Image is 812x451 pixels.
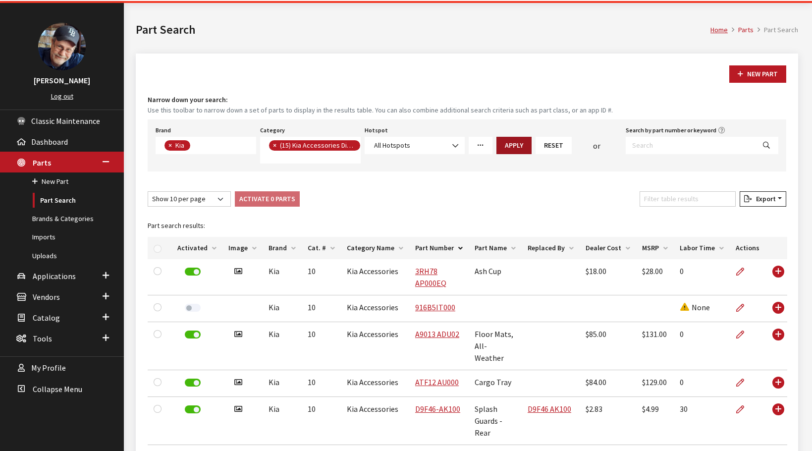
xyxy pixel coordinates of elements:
[263,370,302,397] td: Kia
[263,237,302,259] th: Brand: activate to sort column ascending
[148,105,786,115] small: Use this toolbar to narrow down a set of parts to display in the results table. You can also comb...
[263,397,302,445] td: Kia
[710,25,728,34] a: Home
[674,370,730,397] td: 0
[302,397,341,445] td: 10
[302,237,341,259] th: Cat. #: activate to sort column ascending
[580,397,636,445] td: $2.83
[765,322,787,370] td: Use Enter key to show more/less
[31,116,100,126] span: Classic Maintenance
[302,322,341,370] td: 10
[674,259,730,295] td: 0
[636,322,674,370] td: $131.00
[31,363,66,373] span: My Profile
[765,259,787,295] td: Use Enter key to show more/less
[302,295,341,322] td: 10
[302,370,341,397] td: 10
[33,334,52,343] span: Tools
[636,259,674,295] td: $28.00
[193,142,198,151] textarea: Search
[222,237,263,259] th: Image: activate to sort column ascending
[536,137,572,154] button: Reset
[365,126,388,135] label: Hotspot
[148,95,786,105] h4: Narrow down your search:
[10,74,114,86] h3: [PERSON_NAME]
[580,237,636,259] th: Dealer Cost: activate to sort column ascending
[415,377,459,387] a: ATF12 AU000
[341,259,409,295] td: Kia Accessories
[365,137,465,154] span: All Hotspots
[580,322,636,370] td: $85.00
[640,191,736,207] input: Filter table results
[341,322,409,370] td: Kia Accessories
[51,92,73,101] a: Log out
[33,271,76,281] span: Applications
[674,322,730,370] td: 0
[234,405,242,413] i: Has image
[185,268,201,276] label: Deactivate Part
[185,304,201,312] label: Activate Part
[273,141,276,150] span: ×
[626,126,716,135] label: Search by part number or keyword
[469,237,522,259] th: Part Name: activate to sort column ascending
[680,302,710,312] span: None
[736,295,753,320] a: Edit Part
[522,237,580,259] th: Replaced By: activate to sort column ascending
[765,295,787,322] td: Use Enter key to show more/less
[415,302,455,312] a: 916B5IT000
[371,140,459,151] span: All Hotspots
[234,331,242,338] i: Has image
[415,329,459,339] a: A9013 ADU02
[374,141,410,150] span: All Hotspots
[185,379,201,387] label: Deactivate Part
[269,154,274,163] textarea: Search
[469,137,492,154] a: More Filters
[496,137,532,154] button: Apply
[156,126,171,135] label: Brand
[185,405,201,413] label: Deactivate Part
[269,140,279,151] button: Remove item
[754,25,798,35] li: Part Search
[156,137,256,154] span: Select a Brand
[469,397,522,445] td: Splash Guards - Rear
[736,370,753,395] a: Edit Part
[765,370,787,397] td: Use Enter key to show more/less
[409,237,469,259] th: Part Number: activate to sort column descending
[636,397,674,445] td: $4.99
[164,140,190,151] li: Kia
[580,259,636,295] td: $18.00
[415,404,460,414] a: D9F46-AK100
[469,322,522,370] td: Floor Mats, All-Weather
[765,397,787,445] td: Use Enter key to show more/less
[341,397,409,445] td: Kia Accessories
[674,397,730,445] td: 30
[234,268,242,276] i: Has image
[469,259,522,295] td: Ash Cup
[341,295,409,322] td: Kia Accessories
[302,259,341,295] td: 10
[752,194,776,203] span: Export
[469,370,522,397] td: Cargo Tray
[626,137,755,154] input: Search
[279,141,382,150] span: (15) Kia Accessories Discontinued
[260,137,361,164] span: Select a Category
[234,379,242,387] i: Has image
[33,292,60,302] span: Vendors
[136,21,710,39] h1: Part Search
[341,370,409,397] td: Kia Accessories
[730,237,765,259] th: Actions
[269,140,360,151] li: (15) Kia Accessories Discontinued
[263,295,302,322] td: Kia
[171,237,222,259] th: Activated: activate to sort column ascending
[755,137,778,154] button: Search
[148,215,787,237] caption: Part search results:
[736,397,753,422] a: Edit Part
[168,141,172,150] span: ×
[736,259,753,284] a: Edit Part
[636,370,674,397] td: $129.00
[260,126,285,135] label: Category
[572,140,621,152] div: or
[33,384,82,394] span: Collapse Menu
[33,158,51,168] span: Parts
[174,141,187,150] span: Kia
